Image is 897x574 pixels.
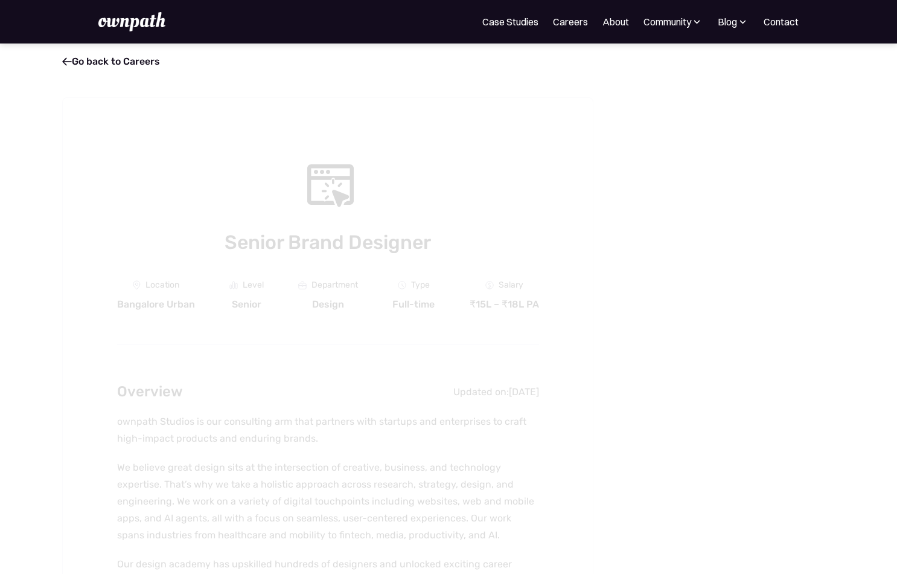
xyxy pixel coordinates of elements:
img: Graph Icon - Job Board X Webflow Template [229,281,238,289]
p: ownpath Studios is our consulting arm that partners with startups and enterprises to craft high-i... [117,413,539,447]
div: Location [145,280,179,290]
div: Full-time [392,298,435,311]
h2: Overview [117,380,183,404]
div: Department [311,280,358,290]
div: [DATE] [509,385,539,398]
div: Community [643,15,691,29]
img: Clock Icon - Job Board X Webflow Template [398,281,406,289]
div: Level [243,280,264,290]
div: Senior [232,298,261,311]
div: Updated on: [453,385,509,398]
a: About [602,15,629,29]
div: Design [312,298,344,311]
img: Money Icon - Job Board X Webflow Template [485,281,494,289]
div: Blog [718,15,749,29]
a: Go back to Careers [62,56,160,67]
img: Portfolio Icon - Job Board X Webflow Template [298,281,307,289]
div: Blog [718,15,737,29]
p: We believe great design sits at the intersection of creative, business, and technology expertise.... [117,459,539,544]
a: Contact [764,15,799,29]
h1: Senior Brand Designer [117,228,539,256]
div: Community [643,15,703,29]
a: Case Studies [482,15,538,29]
div: ₹15L – ₹18L PA [470,298,539,311]
span:  [62,56,72,68]
div: Salary [499,280,523,290]
img: Location Icon - Job Board X Webflow Template [133,280,141,290]
a: Careers [553,15,588,29]
div: Type [411,280,430,290]
div: Bangalore Urban [117,298,195,311]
